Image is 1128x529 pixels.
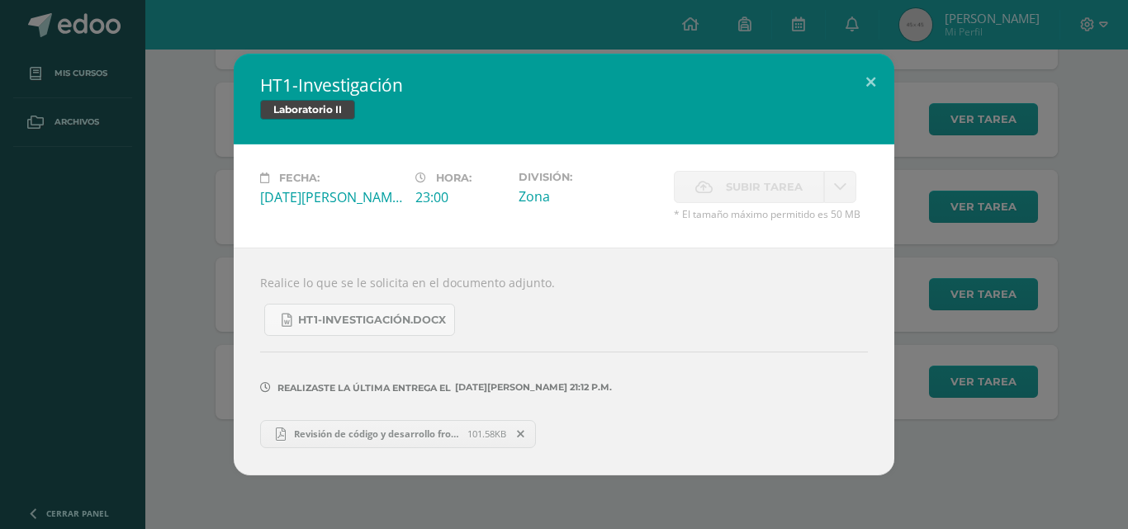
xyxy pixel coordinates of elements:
[507,425,535,443] span: Remover entrega
[415,188,505,206] div: 23:00
[467,427,506,440] span: 101.58KB
[519,171,661,183] label: División:
[279,172,320,184] span: Fecha:
[277,382,451,394] span: Realizaste la última entrega el
[726,172,803,202] span: Subir tarea
[286,427,467,440] span: Revisión de código y desarrollo front end.pdf
[260,188,402,206] div: [DATE][PERSON_NAME]
[260,100,355,120] span: Laboratorio II
[847,54,894,110] button: Close (Esc)
[674,171,824,203] label: La fecha de entrega ha expirado
[674,207,868,221] span: * El tamaño máximo permitido es 50 MB
[298,314,446,327] span: HT1-Investigación.docx
[436,172,472,184] span: Hora:
[234,248,894,475] div: Realice lo que se le solicita en el documento adjunto.
[451,387,612,388] span: [DATE][PERSON_NAME] 21:12 p.m.
[260,73,868,97] h2: HT1-Investigación
[824,171,856,203] a: La fecha de entrega ha expirado
[519,187,661,205] div: Zona
[264,304,455,336] a: HT1-Investigación.docx
[260,420,536,448] a: Revisión de código y desarrollo front end.pdf 101.58KB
